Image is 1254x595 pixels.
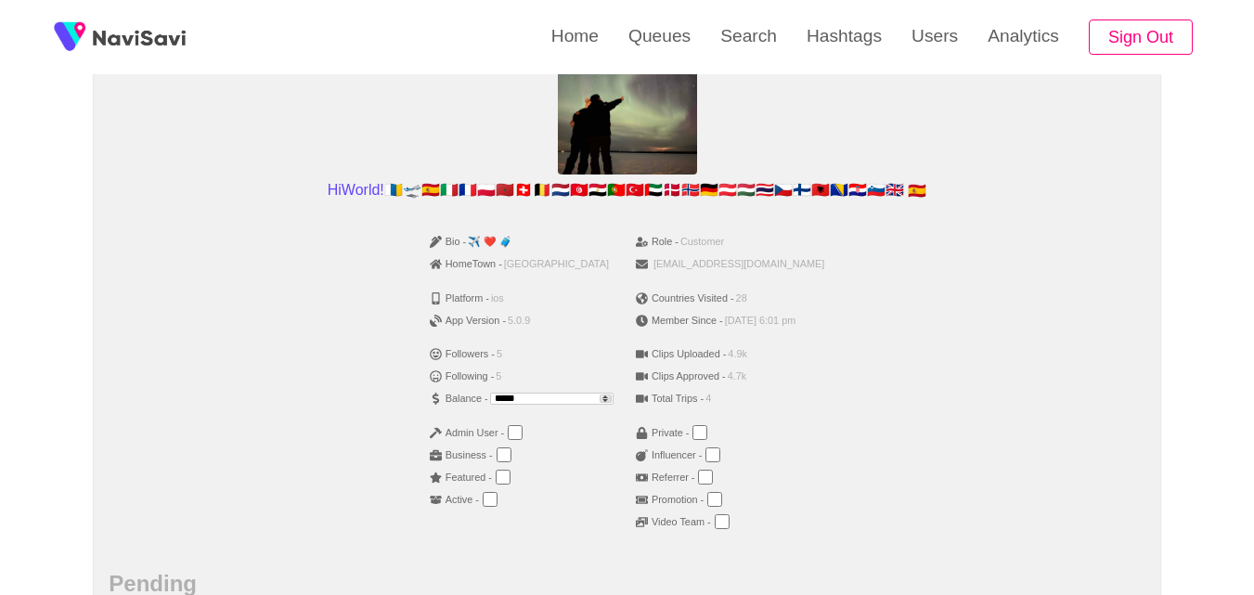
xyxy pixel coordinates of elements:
span: HomeTown - [430,258,502,270]
span: ✈️ ❤️ 🧳 [468,236,512,248]
span: Role - [636,236,679,248]
span: [EMAIL_ADDRESS][DOMAIN_NAME] [653,258,824,270]
span: 5 [497,348,502,360]
span: ios [491,292,504,304]
span: Referrer - [636,472,695,484]
span: 28 [736,292,747,304]
span: Platform - [430,292,489,304]
span: 4.9k [728,348,747,360]
span: Active - [430,494,479,506]
span: Bio - [430,236,466,248]
img: fireSpot [93,28,186,46]
span: Member Since - [636,315,723,327]
span: Video Team - [636,516,711,528]
span: Countries Visited - [636,292,734,304]
span: Private - [636,427,690,439]
span: Balance - [430,393,488,405]
span: 4 [705,393,711,405]
span: Customer [680,236,724,248]
span: Following - [430,370,495,382]
p: HiWorld!🇮🇨🛫🇪🇸🇮🇹🇫🇷🇵🇱🇲🇦🇨🇭🇧🇪🇳🇱🇹🇳🇪🇬🇵🇹🇹🇷🇦🇪🇩🇰🇳🇴🇩🇪🇦🇹🇭🇺🇹🇭🇨🇿🇫🇮🇦🇱🇧🇦🇭🇷🇸🇮🇬🇧 [320,175,935,206]
span: App Version - [430,315,506,327]
span: Admin User - [430,427,504,439]
span: [GEOGRAPHIC_DATA] [504,258,609,270]
span: [DATE] 6:01 pm [725,315,796,327]
span: Influencer - [636,449,702,461]
span: Clips Uploaded - [636,348,726,360]
span: 4.7k [728,370,747,382]
span: Spain flag [908,184,926,199]
span: Clips Approved - [636,370,726,382]
button: Sign Out [1089,19,1193,56]
span: Promotion - [636,494,704,506]
span: Total Trips - [636,393,704,405]
span: Followers - [430,348,495,360]
span: 5.0.9 [508,315,530,327]
span: 5 [496,370,501,382]
span: Business - [430,449,493,461]
span: Featured - [430,472,492,484]
img: fireSpot [46,14,93,60]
